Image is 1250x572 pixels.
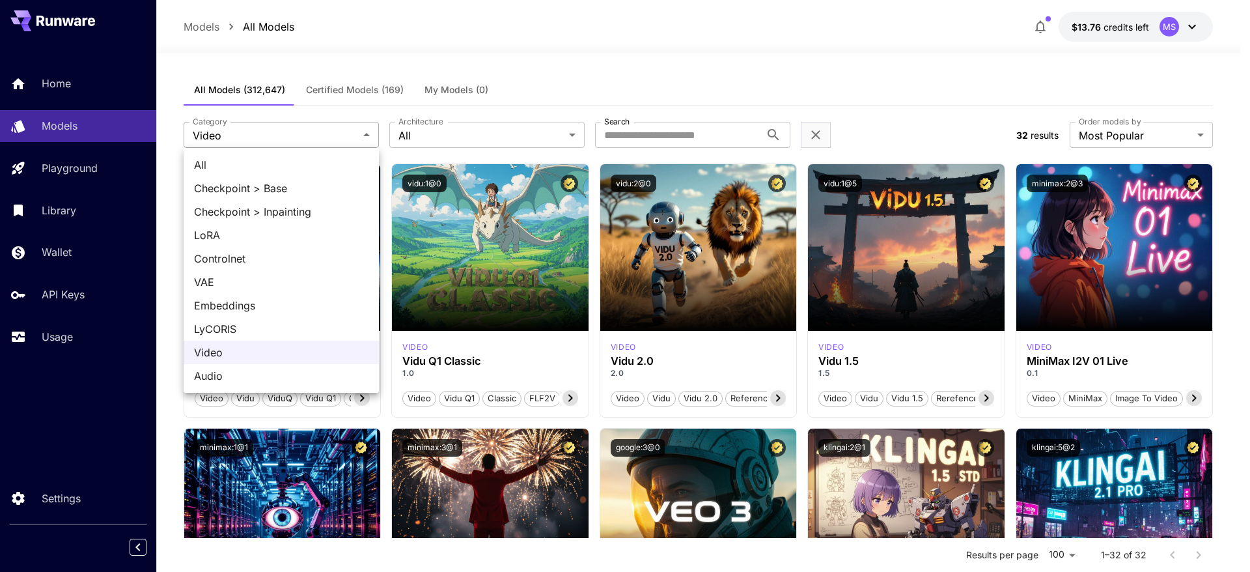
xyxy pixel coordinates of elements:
span: LoRA [194,227,368,243]
span: Checkpoint > Base [194,180,368,196]
span: Embeddings [194,298,368,313]
span: LyCORIS [194,321,368,337]
span: Audio [194,368,368,384]
span: VAE [194,274,368,290]
span: Video [194,345,368,360]
span: Checkpoint > Inpainting [194,204,368,220]
span: Controlnet [194,251,368,266]
span: All [194,157,368,173]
